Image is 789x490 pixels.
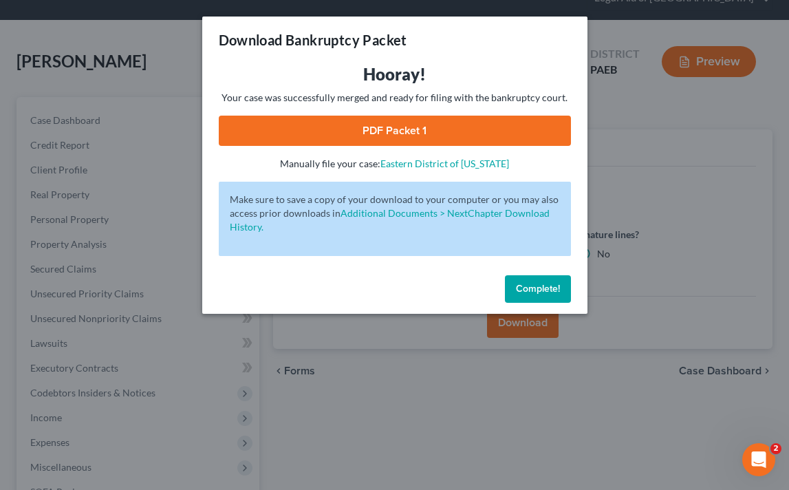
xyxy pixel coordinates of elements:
[742,443,775,476] iframe: Intercom live chat
[219,63,571,85] h3: Hooray!
[230,193,560,234] p: Make sure to save a copy of your download to your computer or you may also access prior downloads in
[505,275,571,303] button: Complete!
[219,116,571,146] a: PDF Packet 1
[219,30,407,50] h3: Download Bankruptcy Packet
[516,283,560,295] span: Complete!
[219,157,571,171] p: Manually file your case:
[219,91,571,105] p: Your case was successfully merged and ready for filing with the bankruptcy court.
[230,207,550,233] a: Additional Documents > NextChapter Download History.
[770,443,781,454] span: 2
[380,158,509,169] a: Eastern District of [US_STATE]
